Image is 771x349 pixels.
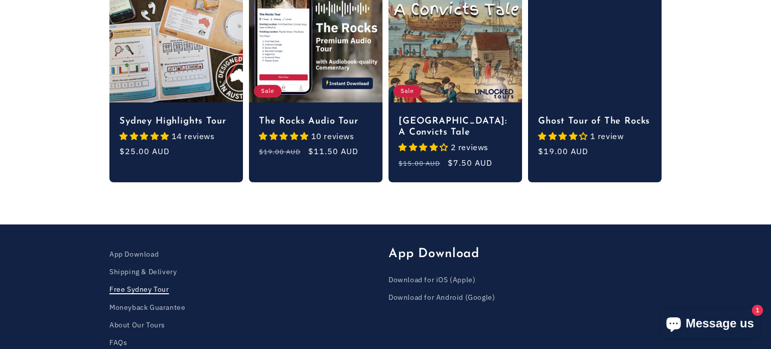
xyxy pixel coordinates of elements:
a: Download for Android (Google) [389,289,495,306]
a: Download for iOS (Apple) [389,274,475,289]
a: The Rocks Audio Tour [259,116,372,127]
a: Moneyback Guarantee [109,299,185,316]
a: Shipping & Delivery [109,263,177,281]
a: About Our Tours [109,316,165,334]
a: [GEOGRAPHIC_DATA]: A Convicts Tale [399,116,512,138]
inbox-online-store-chat: Shopify online store chat [657,308,763,341]
a: Free Sydney Tour [109,281,169,298]
a: App Download [109,248,159,263]
h2: App Download [389,247,662,262]
a: Sydney Highlights Tour [119,116,233,127]
a: Ghost Tour of The Rocks [538,116,652,127]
